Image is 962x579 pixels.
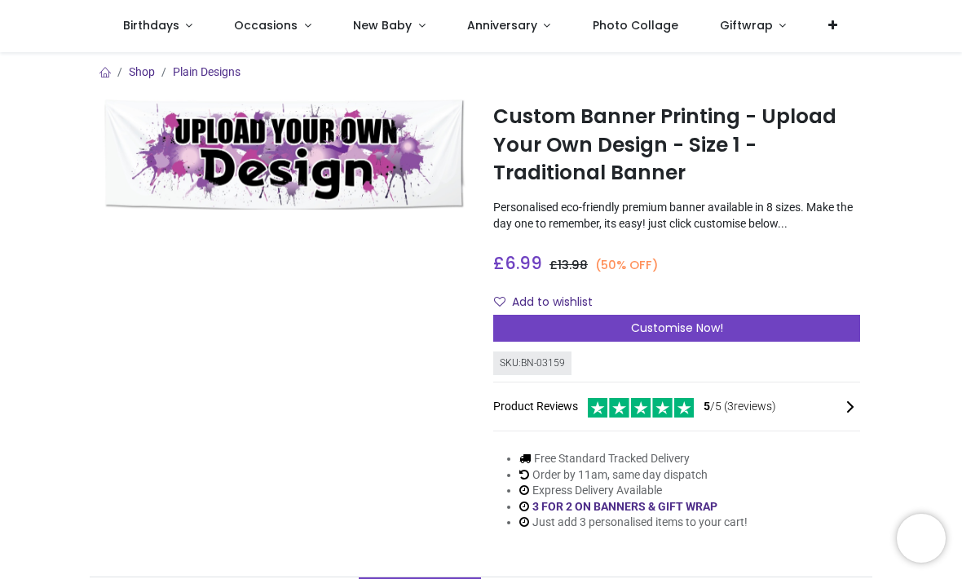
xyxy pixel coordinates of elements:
[234,17,298,33] span: Occasions
[519,467,748,484] li: Order by 11am, same day dispatch
[549,257,588,273] span: £
[493,200,860,232] p: Personalised eco-friendly premium banner available in 8 sizes. Make the day one to remember, its ...
[493,289,607,316] button: Add to wishlistAdd to wishlist
[558,257,588,273] span: 13.98
[493,396,860,418] div: Product Reviews
[519,451,748,467] li: Free Standard Tracked Delivery
[519,515,748,531] li: Just add 3 personalised items to your cart!
[720,17,773,33] span: Giftwrap
[704,400,710,413] span: 5
[353,17,412,33] span: New Baby
[493,351,571,375] div: SKU: BN-03159
[631,320,723,336] span: Customise Now!
[897,514,946,563] iframe: Brevo live chat
[129,65,155,78] a: Shop
[102,99,469,210] img: Custom Banner Printing - Upload Your Own Design - Size 1 - Traditional Banner
[493,103,860,187] h1: Custom Banner Printing - Upload Your Own Design - Size 1 - Traditional Banner
[593,17,678,33] span: Photo Collage
[493,251,542,275] span: £
[532,500,717,513] a: 3 FOR 2 ON BANNERS & GIFT WRAP
[494,296,505,307] i: Add to wishlist
[173,65,240,78] a: Plain Designs
[467,17,537,33] span: Anniversary
[123,17,179,33] span: Birthdays
[505,251,542,275] span: 6.99
[519,483,748,499] li: Express Delivery Available
[595,257,659,274] small: (50% OFF)
[704,399,776,415] span: /5 ( 3 reviews)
